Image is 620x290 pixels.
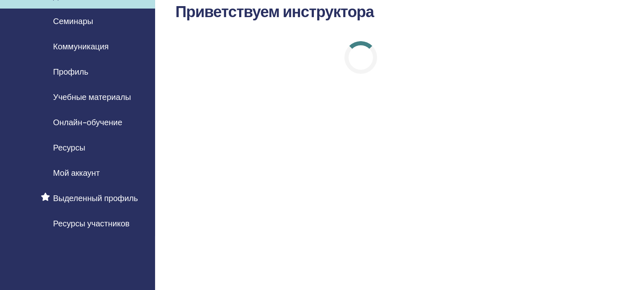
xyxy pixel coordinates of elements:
[53,15,93,27] span: Семинары
[53,116,122,128] span: Онлайн-обучение
[53,167,100,179] span: Мой аккаунт
[53,91,131,103] span: Учебные материалы
[53,142,85,154] span: Ресурсы
[53,217,130,230] span: Ресурсы участников
[53,40,109,53] span: Коммуникация
[53,192,138,204] span: Выделенный профиль
[176,3,547,22] h2: Приветствуем инструктора
[53,66,88,78] span: Профиль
